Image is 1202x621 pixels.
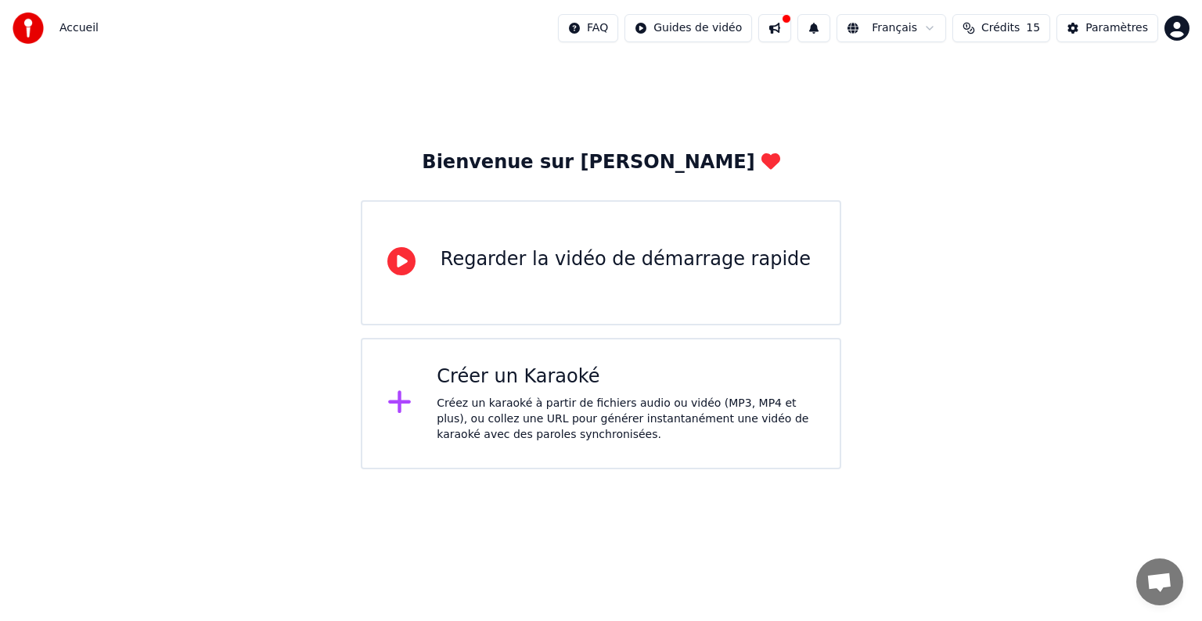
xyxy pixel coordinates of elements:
[558,14,618,42] button: FAQ
[59,20,99,36] span: Accueil
[1026,20,1040,36] span: 15
[952,14,1050,42] button: Crédits15
[1136,558,1183,605] div: Ouvrir le chat
[441,247,811,272] div: Regarder la vidéo de démarrage rapide
[981,20,1020,36] span: Crédits
[13,13,44,44] img: youka
[1085,20,1148,36] div: Paramètres
[422,150,779,175] div: Bienvenue sur [PERSON_NAME]
[437,364,815,389] div: Créer un Karaoké
[1056,14,1158,42] button: Paramètres
[437,396,815,443] div: Créez un karaoké à partir de fichiers audio ou vidéo (MP3, MP4 et plus), ou collez une URL pour g...
[624,14,752,42] button: Guides de vidéo
[59,20,99,36] nav: breadcrumb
